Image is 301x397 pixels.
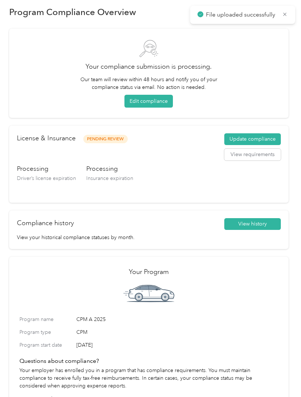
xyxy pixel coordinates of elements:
[86,164,133,173] h3: Processing
[224,149,281,160] button: View requirements
[76,328,278,336] span: CPM
[19,357,278,365] h4: Questions about compliance?
[17,175,76,181] span: Driver’s license expiration
[19,315,74,323] label: Program name
[124,95,173,108] button: Edit compliance
[260,356,301,397] iframe: Everlance-gr Chat Button Frame
[19,328,74,336] label: Program type
[83,135,128,143] span: Pending Review
[17,218,74,228] h2: Compliance history
[224,218,281,230] button: View history
[76,341,278,349] span: [DATE]
[224,133,281,145] button: Update compliance
[9,8,136,16] h1: Program Compliance Overview
[206,10,277,19] p: File uploaded successfully
[19,341,74,349] label: Program start date
[77,76,221,91] p: Our team will review within 48 hours and notify you of your compliance status via email. No actio...
[86,175,133,181] span: Insurance expiration
[19,62,278,72] h2: Your compliance submission is processing.
[17,133,76,143] h2: License & Insurance
[17,164,76,173] h3: Processing
[19,267,278,277] h2: Your Program
[76,315,278,323] span: CPM A 2025
[17,234,281,241] p: View your historical compliance statuses by month.
[19,367,278,390] p: Your employer has enrolled you in a program that has compliance requirements. You must maintain c...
